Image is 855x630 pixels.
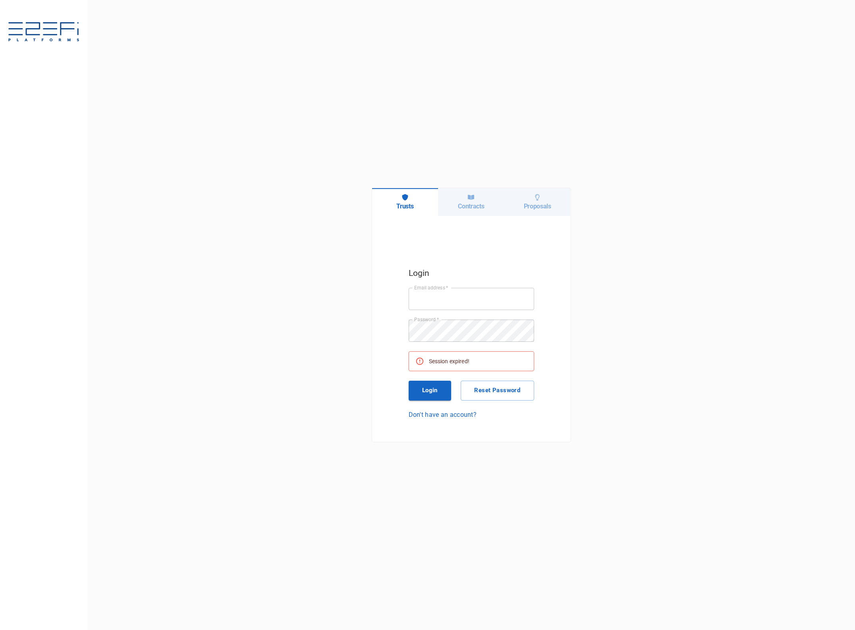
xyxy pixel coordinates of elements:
label: Password [414,316,439,323]
div: Session expired! [429,354,469,368]
h6: Proposals [524,202,551,210]
img: E2EFiPLATFORMS-7f06cbf9.svg [8,22,79,43]
h6: Contracts [458,202,484,210]
button: Login [409,381,452,401]
label: Email address [414,284,448,291]
button: Reset Password [461,381,534,401]
a: Don't have an account? [409,410,534,419]
h6: Trusts [396,202,413,210]
h5: Login [409,266,534,280]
